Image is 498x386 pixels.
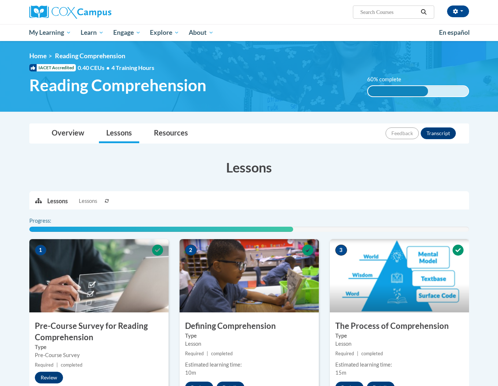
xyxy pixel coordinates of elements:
a: Explore [145,24,184,41]
span: completed [361,351,383,356]
label: Type [185,332,313,340]
span: Reading Comprehension [55,52,125,60]
span: About [189,28,214,37]
label: Type [335,332,464,340]
span: completed [61,362,82,368]
a: Learn [76,24,108,41]
span: Learn [81,28,104,37]
span: | [56,362,58,368]
a: Overview [44,124,92,143]
input: Search Courses [359,8,418,16]
span: My Learning [29,28,71,37]
span: 4 Training Hours [111,64,154,71]
a: En español [434,25,475,40]
img: Course Image [180,239,319,312]
span: 1 [35,245,47,256]
label: Type [35,343,163,351]
label: Progress: [29,217,71,225]
span: 15m [335,370,346,376]
h3: Lessons [29,158,469,177]
span: | [357,351,358,356]
span: Reading Comprehension [29,75,206,95]
a: My Learning [25,24,76,41]
a: Cox Campus [29,5,169,19]
a: Home [29,52,47,60]
span: | [207,351,208,356]
button: Search [418,8,429,16]
div: Pre-Course Survey [35,351,163,359]
img: Cox Campus [29,5,111,19]
div: Main menu [18,24,480,41]
span: IACET Accredited [29,64,76,71]
span: Required [35,362,54,368]
span: Required [185,351,204,356]
a: Engage [108,24,145,41]
div: Lesson [185,340,313,348]
span: completed [211,351,233,356]
span: Explore [150,28,179,37]
span: 2 [185,245,197,256]
span: 3 [335,245,347,256]
h3: Defining Comprehension [180,320,319,332]
h3: Pre-Course Survey for Reading Comprehension [29,320,169,343]
button: Feedback [386,127,419,139]
button: Review [35,372,63,383]
button: Account Settings [447,5,469,17]
div: Estimated learning time: [335,361,464,369]
div: Lesson [335,340,464,348]
a: Lessons [99,124,139,143]
div: 60% complete [368,86,428,96]
span: Engage [113,28,141,37]
div: Estimated learning time: [185,361,313,369]
img: Course Image [330,239,469,312]
a: Resources [147,124,195,143]
span: 10m [185,370,196,376]
span: Required [335,351,354,356]
button: Transcript [421,127,456,139]
h3: The Process of Comprehension [330,320,469,332]
label: 60% complete [367,75,409,83]
p: Lessons [47,197,68,205]
span: • [106,64,110,71]
span: 0.40 CEUs [78,64,111,72]
span: En español [439,29,470,36]
img: Course Image [29,239,169,312]
span: Lessons [79,197,97,205]
a: About [184,24,218,41]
